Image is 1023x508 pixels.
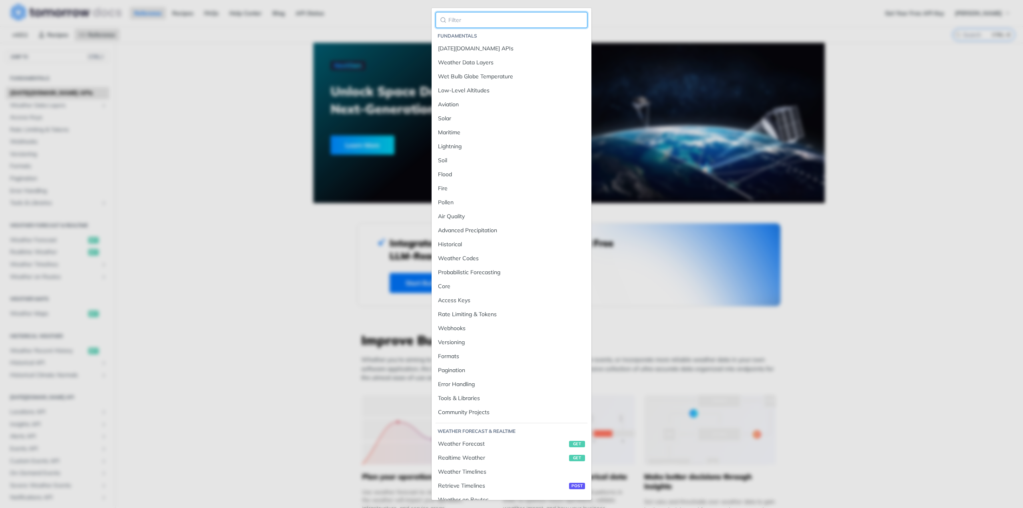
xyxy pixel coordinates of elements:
[436,493,587,506] a: Weather on Routes
[438,44,585,53] div: [DATE][DOMAIN_NAME] APIs
[438,394,585,402] div: Tools & Libraries
[438,254,585,263] div: Weather Codes
[436,70,587,83] a: Wet Bulb Globe Temperature
[436,294,587,307] a: Access Keys
[438,366,585,375] div: Pagination
[438,100,585,109] div: Aviation
[438,114,585,123] div: Solar
[436,168,587,181] a: Flood
[436,465,587,478] a: Weather Timelines
[436,308,587,321] a: Rate Limiting & Tokens
[438,184,585,193] div: Fire
[436,350,587,363] a: Formats
[438,86,585,95] div: Low-Level Altitudes
[436,406,587,419] a: Community Projects
[438,58,585,67] div: Weather Data Layers
[436,182,587,195] a: Fire
[438,142,585,151] div: Lightning
[569,483,585,489] span: post
[436,84,587,97] a: Low-Level Altitudes
[436,56,587,69] a: Weather Data Layers
[436,280,587,293] a: Core
[438,240,585,249] div: Historical
[436,196,587,209] a: Pollen
[436,336,587,349] a: Versioning
[438,310,585,319] div: Rate Limiting & Tokens
[436,252,587,265] a: Weather Codes
[438,324,585,333] div: Webhooks
[438,338,585,347] div: Versioning
[438,468,585,476] div: Weather Timelines
[438,212,585,221] div: Air Quality
[436,210,587,223] a: Air Quality
[436,378,587,391] a: Error Handling
[438,408,585,416] div: Community Projects
[438,282,585,291] div: Core
[438,268,585,277] div: Probabilistic Forecasting
[438,72,585,81] div: Wet Bulb Globe Temperature
[438,352,585,361] div: Formats
[438,380,585,388] div: Error Handling
[438,440,585,448] div: Weather Forecast
[438,156,585,165] div: Soil
[438,296,585,305] div: Access Keys
[438,32,587,40] li: Fundamentals
[436,112,587,125] a: Solar
[438,198,585,207] div: Pollen
[436,266,587,279] a: Probabilistic Forecasting
[569,455,585,461] span: get
[436,437,587,450] a: Weather Forecastget
[438,128,585,137] div: Maritime
[436,154,587,167] a: Soil
[438,170,585,179] div: Flood
[436,479,587,492] a: Retrieve Timelinespost
[436,322,587,335] a: Webhooks
[436,238,587,251] a: Historical
[436,224,587,237] a: Advanced Precipitation
[436,140,587,153] a: Lightning
[436,364,587,377] a: Pagination
[436,392,587,405] a: Tools & Libraries
[436,42,587,55] a: [DATE][DOMAIN_NAME] APIs
[436,451,587,464] a: Realtime Weatherget
[438,226,585,235] div: Advanced Precipitation
[438,454,585,462] div: Realtime Weather
[438,496,585,504] div: Weather on Routes
[438,482,585,490] div: Retrieve Timelines
[438,427,587,435] li: Weather Forecast & realtime
[436,98,587,111] a: Aviation
[569,441,585,447] span: get
[436,12,587,28] input: Filter
[436,126,587,139] a: Maritime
